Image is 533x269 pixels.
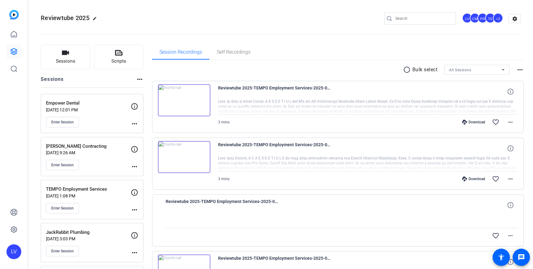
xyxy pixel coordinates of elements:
span: All Sessions [449,68,471,72]
mat-icon: more_horiz [131,120,138,127]
span: Reviewtube 2025-TEMPO Employment Services-2025-08-19-14-01-57-874-0 [218,84,332,99]
div: CM [470,13,480,23]
span: Reviewtube 2025-TEMPO Employment Services-2025-08-15-09-05-36-334-0 [166,198,280,213]
img: thumb-nail [158,84,210,116]
mat-icon: more_horiz [131,249,138,256]
mat-icon: more_horiz [507,232,514,239]
mat-icon: accessibility [498,254,505,261]
button: Scripts [94,45,144,69]
span: Enter Session [51,206,74,211]
span: Enter Session [51,163,74,168]
div: LV [462,13,472,23]
p: [PERSON_NAME] Contracting [46,143,131,150]
button: Enter Session [46,117,79,127]
mat-icon: favorite_border [492,232,499,239]
ngx-avatar: Louis Voss [462,13,473,24]
button: Sessions [41,45,90,69]
span: Reviewtube 2025 [41,14,89,22]
mat-icon: favorite_border [492,118,499,126]
span: Session Recordings [159,50,202,55]
mat-icon: more_horiz [136,76,143,83]
div: TE [485,13,495,23]
p: [DATE] 9:26 AM [46,150,131,155]
mat-icon: settings [509,14,521,23]
span: 3 mins [218,120,229,124]
ngx-avatar: Tim Epner [485,13,496,24]
button: Enter Session [46,246,79,256]
div: Download [459,176,488,181]
mat-icon: more_horiz [507,118,514,126]
span: 3 mins [218,177,229,181]
p: Bulk select [412,66,438,73]
span: Sessions [56,58,75,65]
p: Empower Dental [46,100,131,107]
p: [DATE] 1:08 PM [46,193,131,198]
ngx-avatar: Prescott Rossi [477,13,488,24]
div: +2 [493,13,503,23]
mat-icon: more_horiz [516,66,524,73]
div: PR [477,13,488,23]
mat-icon: favorite_border [492,175,499,183]
span: Self Recordings [217,50,250,55]
div: LV [6,244,21,259]
p: [DATE] 3:03 PM [46,236,131,241]
ngx-avatar: Coby Maslyn [470,13,481,24]
mat-icon: edit [93,16,100,24]
mat-icon: more_horiz [507,175,514,183]
p: [DATE] 12:01 PM [46,107,131,112]
div: Download [459,120,488,125]
h2: Sessions [41,76,64,87]
img: blue-gradient.svg [9,10,19,19]
p: TEMPO Employment Services [46,186,131,193]
span: Scripts [111,58,126,65]
button: Enter Session [46,203,79,213]
p: JackRabbit Plumbing [46,229,131,236]
mat-icon: radio_button_unchecked [403,66,412,73]
mat-icon: more_horiz [131,206,138,213]
span: Reviewtube 2025-TEMPO Employment Services-2025-08-15-09-06-13-758-0 [218,141,332,156]
button: Enter Session [46,160,79,170]
img: thumb-nail [158,141,210,173]
span: Enter Session [51,249,74,254]
mat-icon: message [518,254,525,261]
input: Search [395,15,451,22]
mat-icon: more_horiz [131,163,138,170]
span: Enter Session [51,120,74,125]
